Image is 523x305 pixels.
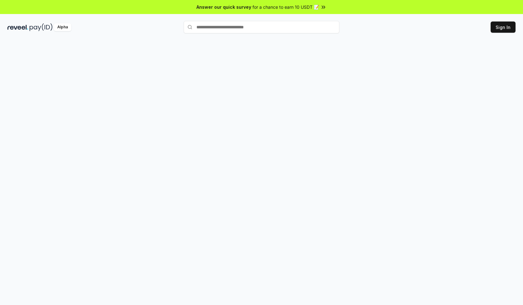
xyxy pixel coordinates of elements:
[252,4,319,10] span: for a chance to earn 10 USDT 📝
[30,23,53,31] img: pay_id
[196,4,251,10] span: Answer our quick survey
[54,23,71,31] div: Alpha
[7,23,28,31] img: reveel_dark
[491,21,516,33] button: Sign In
